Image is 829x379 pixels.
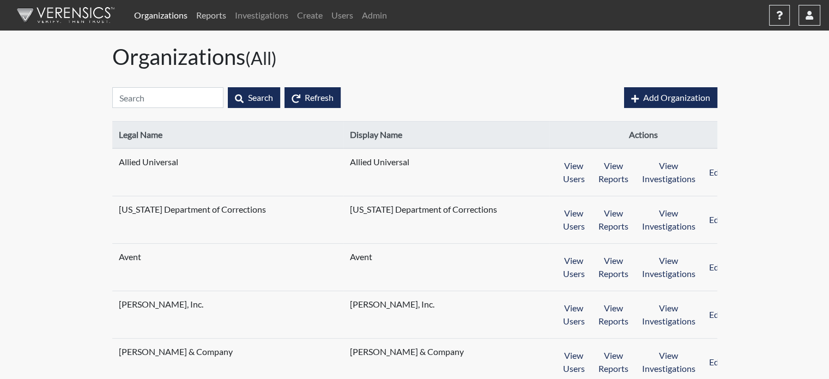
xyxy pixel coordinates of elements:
th: Actions [549,122,738,149]
small: (All) [245,47,277,69]
button: View Reports [591,203,636,237]
h1: Organizations [112,44,717,70]
span: [US_STATE] Department of Corrections [119,203,266,216]
button: Edit [702,155,731,189]
button: View Investigations [635,203,703,237]
span: Allied Universal [350,155,486,169]
span: Refresh [305,92,334,103]
a: Organizations [130,4,192,26]
input: Search [112,87,223,108]
button: Refresh [285,87,341,108]
button: View Reports [591,298,636,332]
span: [US_STATE] Department of Corrections [350,203,497,216]
button: View Users [556,345,592,379]
span: [PERSON_NAME], Inc. [350,298,486,311]
span: Avent [119,250,255,263]
button: View Reports [591,345,636,379]
span: [PERSON_NAME] & Company [119,345,255,358]
th: Display Name [343,122,549,149]
button: View Investigations [635,250,703,284]
a: Users [327,4,358,26]
button: View Investigations [635,155,703,189]
a: Reports [192,4,231,26]
button: Edit [702,250,731,284]
button: View Reports [591,250,636,284]
span: Search [248,92,273,103]
a: Create [293,4,327,26]
span: Avent [350,250,486,263]
th: Legal Name [112,122,343,149]
button: Edit [702,345,731,379]
button: View Users [556,298,592,332]
button: View Users [556,203,592,237]
button: View Investigations [635,298,703,332]
span: Add Organization [643,92,710,103]
span: [PERSON_NAME], Inc. [119,298,255,311]
span: Allied Universal [119,155,255,169]
button: Add Organization [624,87,717,108]
button: Edit [702,203,731,237]
button: View Reports [591,155,636,189]
a: Admin [358,4,391,26]
button: Edit [702,298,731,332]
button: Search [228,87,280,108]
a: Investigations [231,4,293,26]
span: [PERSON_NAME] & Company [350,345,486,358]
button: View Investigations [635,345,703,379]
button: View Users [556,155,592,189]
button: View Users [556,250,592,284]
